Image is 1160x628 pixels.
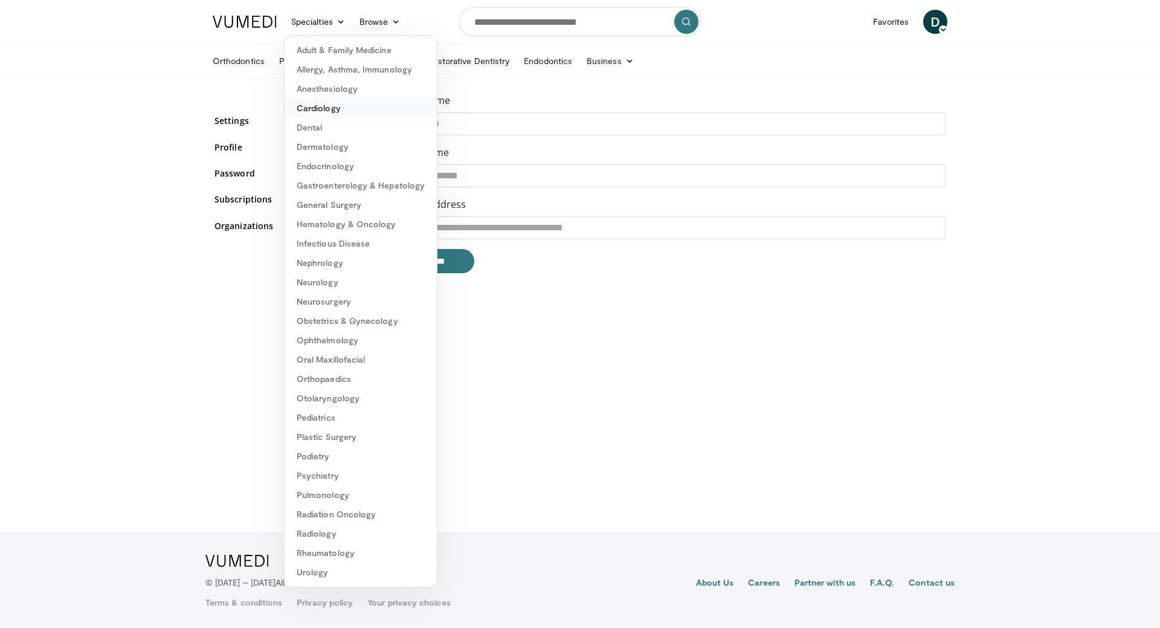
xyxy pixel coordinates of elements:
a: Terms & conditions [205,597,282,609]
a: Radiation Oncology [285,505,437,524]
a: Cardiology [285,99,437,118]
a: Oral Maxillofacial [285,350,437,369]
a: About Us [696,577,734,591]
a: Neurology [285,273,437,292]
input: Search topics, interventions [459,7,701,36]
a: Password [214,167,384,180]
a: Anesthesiology [285,79,437,99]
a: F.A.Q. [870,577,894,591]
a: Psychiatry [285,466,437,485]
a: Organizations [214,219,384,232]
a: Careers [748,577,780,591]
div: Specialties [284,35,437,588]
a: Radiology [285,524,437,543]
a: Privacy policy [297,597,353,609]
a: Hematology & Oncology [285,215,437,234]
a: Infectious Disease [285,234,437,253]
a: Orthodontics [205,49,272,73]
a: Endocrinology [285,157,437,176]
a: Podiatry [285,447,437,466]
a: Pulmonology [285,485,437,505]
a: Restorative Dentistry [420,49,517,73]
a: Profile [214,141,384,154]
a: Allergy, Asthma, Immunology [285,60,437,79]
img: VuMedi Logo [205,555,269,567]
a: Contact us [909,577,955,591]
a: Settings [214,114,384,127]
a: Orthopaedics [285,369,437,389]
a: D [923,10,947,34]
a: Dental [285,118,437,137]
a: Adult & Family Medicine [285,40,437,60]
a: Otolaryngology [285,389,437,408]
a: Rheumatology [285,543,437,563]
a: Periodontics [272,49,347,73]
a: Plastic Surgery [285,427,437,447]
a: Endodontics [517,49,579,73]
a: Pediatrics [285,408,437,427]
span: All rights reserved [275,577,346,588]
a: Browse [352,10,408,34]
a: General Surgery [285,195,437,215]
a: Urology [285,563,437,582]
a: Specialties [284,10,352,34]
img: VuMedi Logo [213,16,277,28]
p: © [DATE] – [DATE] [205,577,347,589]
a: Nephrology [285,253,437,273]
a: Favorites [866,10,916,34]
a: Subscriptions [214,193,384,206]
a: Your privacy choices [367,597,450,609]
a: Gastroenterology & Hepatology [285,176,437,195]
a: Neurosurgery [285,292,437,311]
a: Obstetrics & Gynecology [285,311,437,331]
a: Business [579,49,641,73]
a: Dermatology [285,137,437,157]
a: Ophthalmology [285,331,437,350]
a: Partner with us [794,577,855,591]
